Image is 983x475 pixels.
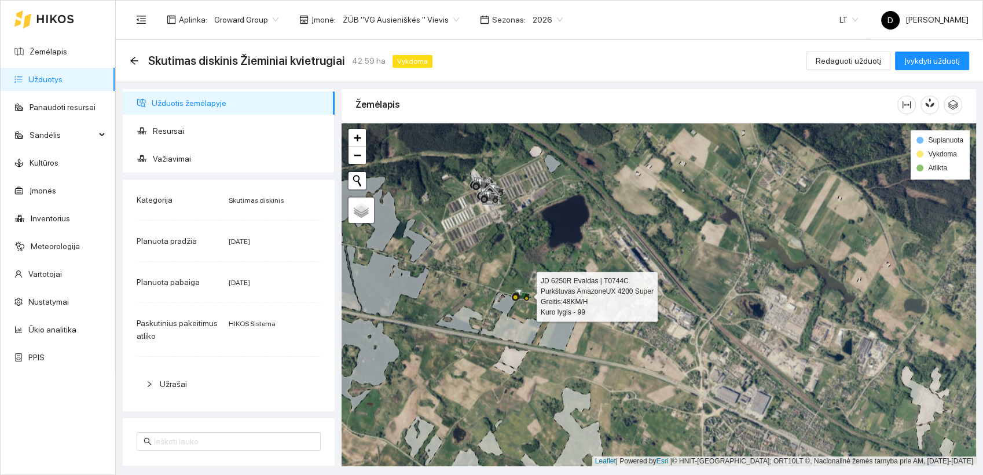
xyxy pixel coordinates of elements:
[28,75,63,84] a: Užduotys
[311,13,336,26] span: Įmonė :
[928,136,963,144] span: Suplanuota
[887,11,893,30] span: D
[806,52,890,70] button: Redaguoti užduotį
[354,148,361,162] span: −
[904,54,960,67] span: Įvykdyti užduotį
[28,353,45,362] a: PPIS
[343,11,459,28] span: ŽŪB "VG Ausieniškės " Vievis
[349,147,366,164] a: Zoom out
[897,96,916,114] button: column-width
[229,320,276,328] span: HIKOS Sistema
[154,435,314,448] input: Ieškoti lauko
[928,150,957,158] span: Vykdoma
[898,100,915,109] span: column-width
[153,147,325,170] span: Važiavimai
[146,381,153,388] span: right
[214,11,278,28] span: Groward Group
[30,103,96,112] a: Panaudoti resursai
[595,457,616,465] a: Leaflet
[28,325,76,334] a: Ūkio analitika
[137,371,321,397] div: Užrašai
[492,13,526,26] span: Sezonas :
[30,186,56,195] a: Įmonės
[167,15,176,24] span: layout
[31,242,80,251] a: Meteorologija
[670,457,672,465] span: |
[393,55,432,68] span: Vykdoma
[137,277,200,287] span: Planuota pabaiga
[30,47,67,56] a: Žemėlapis
[928,164,947,172] span: Atlikta
[130,8,153,31] button: menu-fold
[354,130,361,145] span: +
[839,11,858,28] span: LT
[160,379,187,389] span: Užrašai
[130,56,139,65] span: arrow-left
[349,198,374,223] a: Layers
[806,56,890,65] a: Redaguoti užduotį
[30,158,58,167] a: Kultūros
[480,15,489,24] span: calendar
[229,279,250,287] span: [DATE]
[137,236,197,246] span: Planuota pradžia
[152,92,325,115] span: Užduotis žemėlapyje
[349,129,366,147] a: Zoom in
[656,457,669,465] a: Esri
[31,214,70,223] a: Inventorius
[349,172,366,189] button: Initiate a new search
[299,15,309,24] span: shop
[533,11,563,28] span: 2026
[30,123,96,147] span: Sandėlis
[229,237,250,246] span: [DATE]
[229,196,284,204] span: Skutimas diskinis
[137,319,218,341] span: Paskutinius pakeitimus atliko
[28,297,69,306] a: Nustatymai
[895,52,969,70] button: Įvykdyti užduotį
[355,88,897,121] div: Žemėlapis
[148,52,345,70] span: Skutimas diskinis Žieminiai kvietrugiai
[352,54,386,67] span: 42.59 ha
[136,14,146,25] span: menu-fold
[816,54,881,67] span: Redaguoti užduotį
[28,269,62,279] a: Vartotojai
[153,119,325,142] span: Resursai
[144,437,152,445] span: search
[130,56,139,66] div: Atgal
[592,456,976,466] div: | Powered by © HNIT-[GEOGRAPHIC_DATA]; ORT10LT ©, Nacionalinė žemės tarnyba prie AM, [DATE]-[DATE]
[881,15,969,24] span: [PERSON_NAME]
[179,13,207,26] span: Aplinka :
[137,195,173,204] span: Kategorija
